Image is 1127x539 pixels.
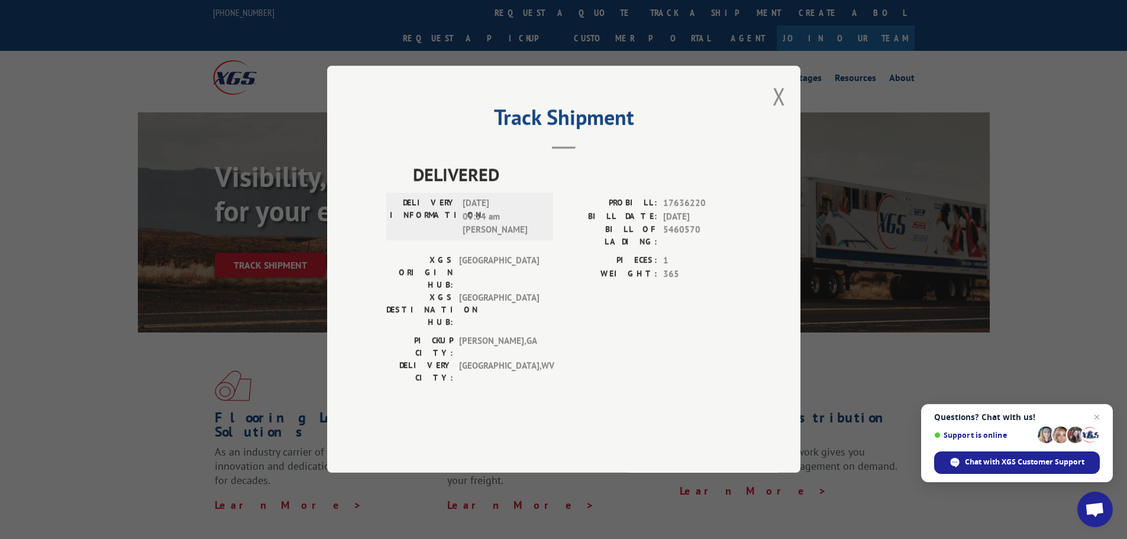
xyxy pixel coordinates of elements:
[564,197,657,211] label: PROBILL:
[459,335,539,360] span: [PERSON_NAME] , GA
[463,197,542,237] span: [DATE] 09:54 am [PERSON_NAME]
[386,254,453,292] label: XGS ORIGIN HUB:
[459,254,539,292] span: [GEOGRAPHIC_DATA]
[413,162,741,188] span: DELIVERED
[1090,410,1104,424] span: Close chat
[459,360,539,385] span: [GEOGRAPHIC_DATA] , WV
[386,109,741,131] h2: Track Shipment
[390,197,457,237] label: DELIVERY INFORMATION:
[459,292,539,329] span: [GEOGRAPHIC_DATA]
[564,210,657,224] label: BILL DATE:
[934,412,1100,422] span: Questions? Chat with us!
[663,267,741,281] span: 365
[1077,492,1113,527] div: Open chat
[663,224,741,248] span: 5460570
[386,335,453,360] label: PICKUP CITY:
[663,210,741,224] span: [DATE]
[773,80,786,112] button: Close modal
[386,360,453,385] label: DELIVERY CITY:
[564,254,657,268] label: PIECES:
[386,292,453,329] label: XGS DESTINATION HUB:
[934,431,1034,440] span: Support is online
[663,197,741,211] span: 17636220
[564,224,657,248] label: BILL OF LADING:
[663,254,741,268] span: 1
[564,267,657,281] label: WEIGHT:
[934,451,1100,474] div: Chat with XGS Customer Support
[965,457,1084,467] span: Chat with XGS Customer Support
